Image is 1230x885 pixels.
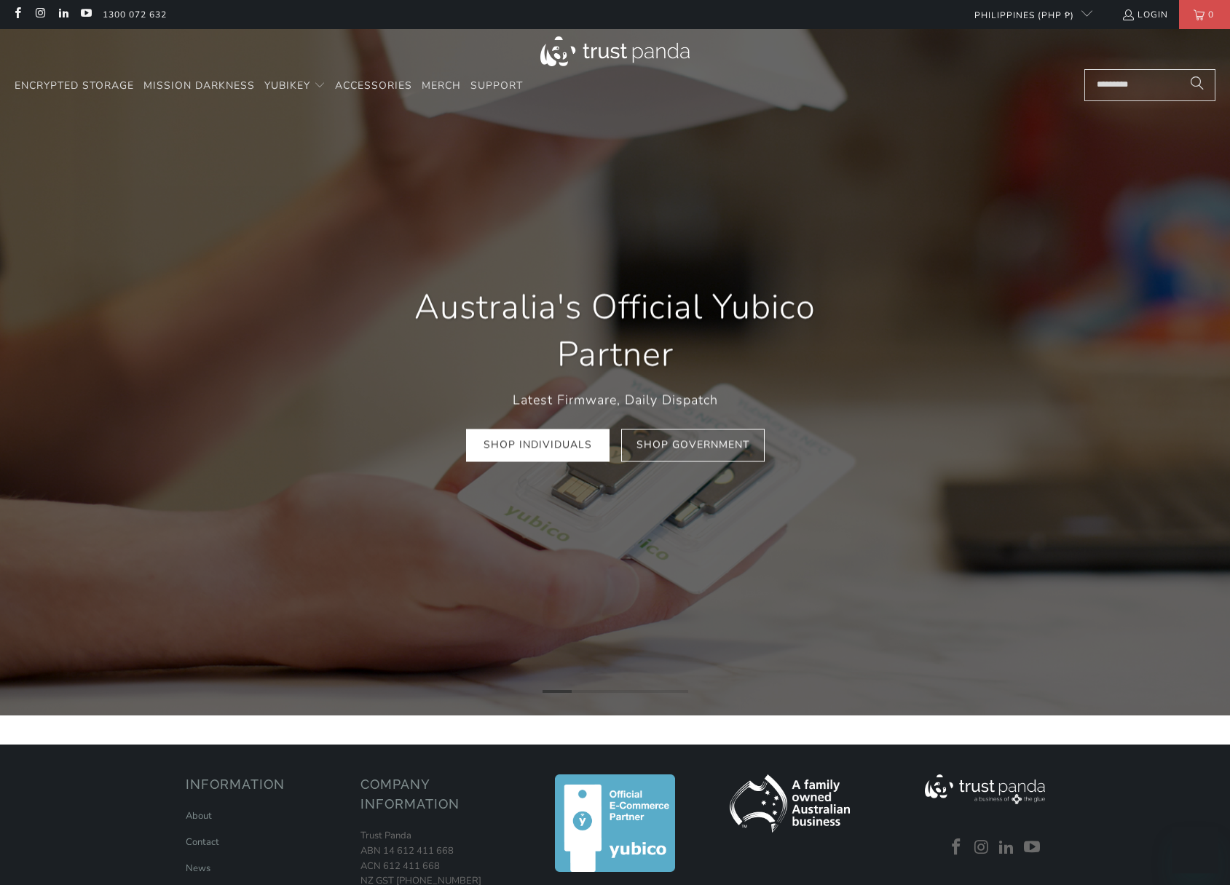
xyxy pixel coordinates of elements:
span: Accessories [335,79,412,92]
a: Mission Darkness [143,69,255,103]
span: Mission Darkness [143,79,255,92]
a: News [186,862,210,875]
li: Page dot 4 [630,690,659,693]
iframe: Button to launch messaging window [1172,827,1218,873]
input: Search... [1084,69,1215,101]
span: YubiKey [264,79,310,92]
li: Page dot 5 [659,690,688,693]
img: Trust Panda Australia [540,36,690,66]
a: Trust Panda Australia on LinkedIn [996,838,1018,857]
summary: YubiKey [264,69,326,103]
h1: Australia's Official Yubico Partner [375,283,856,379]
a: Trust Panda Australia on YouTube [79,9,92,20]
a: Shop Individuals [466,429,610,461]
a: Accessories [335,69,412,103]
a: Shop Government [621,429,765,461]
span: Merch [422,79,461,92]
li: Page dot 2 [572,690,601,693]
a: Trust Panda Australia on Instagram [971,838,993,857]
p: Latest Firmware, Daily Dispatch [375,390,856,411]
a: Trust Panda Australia on Instagram [33,9,46,20]
a: Trust Panda Australia on Facebook [11,9,23,20]
a: Login [1121,7,1168,23]
a: Encrypted Storage [15,69,134,103]
a: Support [470,69,523,103]
a: 1300 072 632 [103,7,167,23]
span: Encrypted Storage [15,79,134,92]
a: Contact [186,836,219,849]
nav: Translation missing: en.navigation.header.main_nav [15,69,523,103]
span: Support [470,79,523,92]
a: Trust Panda Australia on YouTube [1022,838,1044,857]
a: Trust Panda Australia on LinkedIn [57,9,69,20]
li: Page dot 1 [543,690,572,693]
a: About [186,809,212,822]
li: Page dot 3 [601,690,630,693]
a: Merch [422,69,461,103]
button: Search [1179,69,1215,101]
a: Trust Panda Australia on Facebook [946,838,968,857]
